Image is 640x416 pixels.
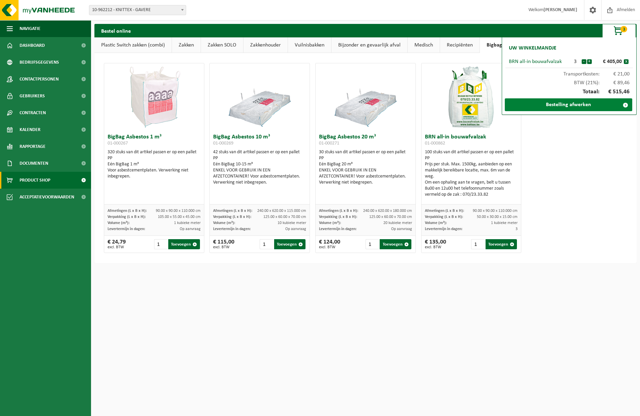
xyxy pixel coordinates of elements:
[332,63,399,131] img: 01-000271
[383,221,412,225] span: 20 kubieke meter
[491,221,518,225] span: 1 kubieke meter
[20,88,45,104] span: Gebruikers
[20,121,40,138] span: Kalender
[408,37,440,53] a: Medisch
[168,239,200,249] button: Toevoegen
[154,239,168,249] input: 1
[20,71,59,88] span: Contactpersonen
[425,239,446,249] div: € 135,00
[213,155,306,161] div: PP
[257,209,306,213] span: 240.00 x 620.00 x 115.000 cm
[213,239,234,249] div: € 115,00
[331,37,407,53] a: Bijzonder en gevaarlijk afval
[319,134,412,148] h3: BigBag Asbestos 20 m³
[425,134,518,148] h3: BRN all-in bouwafvalzak
[319,245,340,249] span: excl. BTW
[20,20,40,37] span: Navigatie
[425,180,518,198] div: Om een ophaling aan te vragen, belt u tussen 8u00 en 12u00 het telefoonnummer zoals vermeld op de...
[380,239,411,249] button: Toevoegen
[425,215,463,219] span: Verpakking (L x B x H):
[505,68,633,77] div: Transportkosten:
[319,167,412,186] div: ENKEL VOOR GEBRUIK IN EEN AFZETCONTAINER! Voor asbestcementplaten. Verwerking niet inbegrepen.
[243,37,288,53] a: Zakkenhouder
[108,167,201,180] div: Voor asbestcementplaten. Verwerking niet inbegrepen.
[108,134,201,148] h3: BigBag Asbestos 1 m³
[20,189,74,205] span: Acceptatievoorwaarden
[213,149,306,186] div: 42 stuks van dit artikel passen er op een pallet
[505,86,633,98] div: Totaal:
[319,161,412,167] div: Eén BigBag 20 m³
[108,155,201,161] div: PP
[624,59,629,64] button: x
[425,245,446,249] span: excl. BTW
[108,245,126,249] span: excl. BTW
[582,59,586,64] button: -
[505,41,560,56] h2: Uw winkelmandje
[180,227,201,231] span: Op aanvraag
[213,221,235,225] span: Volume (m³):
[319,215,357,219] span: Verpakking (L x B x H):
[600,89,630,95] span: € 515,46
[94,24,138,37] h2: Bestel online
[480,37,511,53] a: Bigbags
[587,59,592,64] button: +
[20,54,59,71] span: Bedrijfsgegevens
[319,221,341,225] span: Volume (m³):
[156,209,201,213] span: 90.00 x 90.00 x 110.000 cm
[425,221,447,225] span: Volume (m³):
[213,167,306,186] div: ENKEL VOOR GEBRUIK IN EEN AFZETCONTAINER! Voor asbestcementplaten. Verwerking niet inbegrepen.
[213,134,306,148] h3: BigBag Asbestos 10 m³
[516,227,518,231] span: 3
[20,172,50,189] span: Product Shop
[366,239,379,249] input: 1
[213,227,251,231] span: Levertermijn in dagen:
[20,138,46,155] span: Rapportage
[425,149,518,198] div: 100 stuks van dit artikel passen er op een pallet
[425,155,518,161] div: PP
[425,141,445,146] span: 01-000862
[288,37,331,53] a: Vuilnisbakken
[285,227,306,231] span: Op aanvraag
[20,37,45,54] span: Dashboard
[600,71,630,77] span: € 21,00
[544,7,577,12] strong: [PERSON_NAME]
[158,215,201,219] span: 105.00 x 55.00 x 45.00 cm
[120,63,188,131] img: 01-000267
[108,161,201,167] div: Eén BigBag 1 m³
[505,77,633,86] div: BTW (21%):
[425,161,518,180] div: Prijs per stuk. Max. 1500kg, aanbieden op een makkelijk bereikbare locatie, max. 6m van de weg.
[108,141,128,146] span: 01-000267
[440,37,479,53] a: Recipiënten
[319,239,340,249] div: € 124,00
[319,227,356,231] span: Levertermijn in dagen:
[108,149,201,180] div: 320 stuks van dit artikel passen er op een pallet
[89,5,186,15] span: 10-962212 - KNITTEX - GAVERE
[593,59,624,64] div: € 405,00
[108,209,147,213] span: Afmetingen (L x B x H):
[319,155,412,161] div: PP
[569,59,581,64] div: 3
[172,37,201,53] a: Zakken
[108,239,126,249] div: € 24,79
[471,239,485,249] input: 1
[213,215,251,219] span: Verpakking (L x B x H):
[213,245,234,249] span: excl. BTW
[213,209,252,213] span: Afmetingen (L x B x H):
[602,24,636,37] button: 3
[226,63,293,131] img: 01-000269
[363,209,412,213] span: 240.00 x 620.00 x 180.000 cm
[369,215,412,219] span: 125.00 x 60.00 x 70.00 cm
[600,80,630,86] span: € 89,46
[473,209,518,213] span: 90.00 x 90.00 x 110.000 cm
[108,227,145,231] span: Levertermijn in dagen:
[319,209,358,213] span: Afmetingen (L x B x H):
[437,63,505,131] img: 01-000862
[278,221,306,225] span: 10 kubieke meter
[477,215,518,219] span: 50.00 x 30.00 x 15.00 cm
[20,104,46,121] span: Contracten
[425,227,462,231] span: Levertermijn in dagen:
[174,221,201,225] span: 1 kubieke meter
[201,37,243,53] a: Zakken SOLO
[108,215,146,219] span: Verpakking (L x B x H):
